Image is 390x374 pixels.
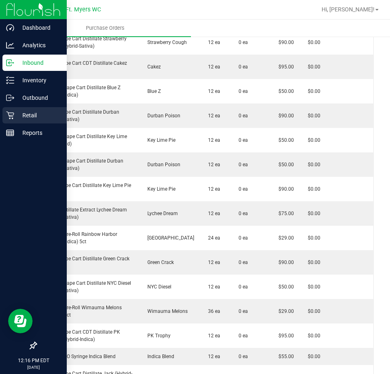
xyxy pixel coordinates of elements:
div: FT 1g Vape Cart Distillate Green Crack (Sativa) [42,255,134,270]
p: [DATE] [4,364,63,370]
span: $90.00 [274,260,294,265]
p: Inbound [14,58,63,68]
span: $0.00 [304,113,320,119]
span: 12 ea [204,284,220,290]
span: 0 ea [239,332,248,339]
div: FT 0.5g Pre-Roll Wimauma Melons (Sativa) 5ct [42,304,134,319]
span: 24 ea [204,235,220,241]
span: Green Crack [143,260,174,265]
span: 0 ea [239,88,248,95]
span: $0.00 [304,211,320,216]
span: PK Trophy [143,333,171,339]
span: $0.00 [304,308,320,314]
span: $0.00 [304,354,320,359]
div: FT 0.5g Vape Cart Distillate Durban Poison (Sativa) [42,157,134,172]
span: $29.00 [274,308,294,314]
span: 12 ea [204,137,220,143]
span: $90.00 [274,40,294,45]
span: 0 ea [239,234,248,242]
span: 0 ea [239,63,248,70]
span: $50.00 [274,88,294,94]
span: [GEOGRAPHIC_DATA] [143,235,194,241]
span: $0.00 [304,40,320,45]
span: Strawberry Cough [143,40,187,45]
span: 12 ea [204,40,220,45]
span: $0.00 [304,137,320,143]
span: Durban Poison [143,162,180,167]
span: 0 ea [239,112,248,119]
inline-svg: Analytics [6,41,14,49]
span: 12 ea [204,113,220,119]
span: 12 ea [204,260,220,265]
span: Wimauma Melons [143,308,188,314]
span: $0.00 [304,186,320,192]
inline-svg: Inbound [6,59,14,67]
div: FT 1g Vape Cart CDT Distillate PK Trophy (Hybrid-Indica) [42,328,134,343]
span: $0.00 [304,64,320,70]
div: FT 0.5g Vape Cart Distillate Blue Z (Hybrid-Indica) [42,84,134,99]
span: 12 ea [204,88,220,94]
span: 12 ea [204,354,220,359]
span: 0 ea [239,353,248,360]
span: 0 ea [239,161,248,168]
span: 0 ea [239,136,248,144]
span: $0.00 [304,284,320,290]
span: $95.00 [274,64,294,70]
div: FT 1g Vape Cart Distillate Durban Poison (Sativa) [42,108,134,123]
span: $55.00 [274,354,294,359]
span: $29.00 [274,235,294,241]
span: 12 ea [204,186,220,192]
p: Outbound [14,93,63,103]
span: $50.00 [274,284,294,290]
span: 36 ea [204,308,220,314]
span: 0 ea [239,283,248,290]
iframe: Resource center [8,309,33,333]
div: FT 1g Vape Cart CDT Distillate Cakez (Hybrid) [42,59,134,74]
span: Cakez [143,64,161,70]
div: FT 1g Distillate Extract Lychee Dream (Hybrid-Sativa) [42,206,134,221]
span: 12 ea [204,211,220,216]
p: Analytics [14,40,63,50]
inline-svg: Retail [6,111,14,119]
span: 0 ea [239,39,248,46]
p: Reports [14,128,63,138]
span: $50.00 [274,162,294,167]
span: $75.00 [274,211,294,216]
span: Key Lime Pie [143,186,175,192]
div: FT 1g Vape Cart Distillate Key Lime Pie (Hybrid) [42,182,134,196]
span: Indica Blend [143,354,174,359]
span: $0.00 [304,260,320,265]
div: FT 0.5g Pre-Roll Rainbow Harbor (Hybrid-Indica) 5ct [42,231,134,245]
span: 12 ea [204,162,220,167]
div: FT 0.5g Vape Cart Distillate Key Lime Pie (Hybrid) [42,133,134,147]
p: Inventory [14,75,63,85]
div: FT 0.5g Vape Cart Distillate NYC Diesel (Hybrid-Sativa) [42,279,134,294]
span: $90.00 [274,113,294,119]
span: 12 ea [204,333,220,339]
span: $0.00 [304,235,320,241]
span: $0.00 [304,333,320,339]
a: Purchase Orders [20,20,191,37]
inline-svg: Inventory [6,76,14,84]
div: SW 1g FSO Syringe Indica Blend [42,353,134,360]
span: 12 ea [204,64,220,70]
span: NYC Diesel [143,284,171,290]
inline-svg: Dashboard [6,24,14,32]
span: Ft. Myers WC [66,6,101,13]
inline-svg: Outbound [6,94,14,102]
span: $0.00 [304,162,320,167]
p: 12:16 PM EDT [4,357,63,364]
span: $0.00 [304,88,320,94]
span: Lychee Dream [143,211,178,216]
inline-svg: Reports [6,129,14,137]
span: $90.00 [274,186,294,192]
span: Hi, [PERSON_NAME]! [322,6,375,13]
span: 0 ea [239,259,248,266]
span: 0 ea [239,185,248,193]
span: 0 ea [239,210,248,217]
span: Durban Poison [143,113,180,119]
p: Retail [14,110,63,120]
span: Purchase Orders [75,24,136,32]
span: $50.00 [274,137,294,143]
span: Key Lime Pie [143,137,175,143]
